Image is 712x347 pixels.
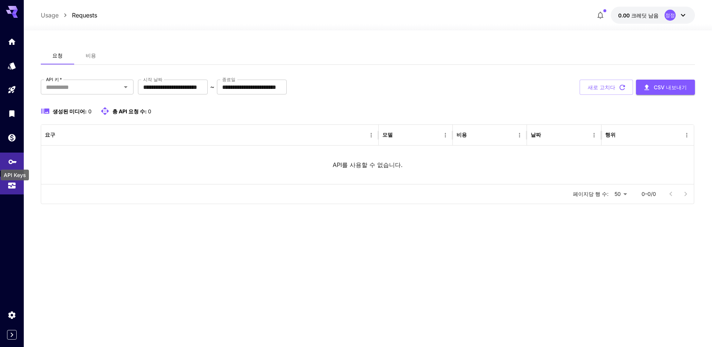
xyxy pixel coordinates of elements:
button: 종류 [393,130,404,140]
font: 0 [148,108,151,114]
font: 시작 날짜 [143,77,162,82]
font: 생성된 미디어: [53,108,87,114]
font: 페이지당 행 수: [573,191,609,197]
font: 50 [614,191,621,197]
button: 종류 [542,130,552,140]
nav: 빵가루 [41,11,97,20]
button: 메뉴 [589,130,599,140]
font: 비용 [456,131,467,138]
button: 메뉴 [514,130,525,140]
font: ~ [210,83,214,90]
font: 날짜 [531,131,541,138]
div: API Keys [1,170,29,180]
font: 0–0/0 [642,191,656,197]
font: 크레딧 남음 [631,12,659,19]
div: 집 [7,37,16,46]
font: 요청 [52,52,63,59]
button: 열려 있는 [121,82,131,92]
div: 운동장 [7,85,16,94]
button: 종류 [468,130,478,140]
font: 요구 [45,131,55,138]
a: Usage [41,11,59,20]
font: CSV 내보내기 [654,84,687,90]
button: Expand sidebar [7,330,17,340]
font: 행위 [605,131,616,138]
button: 새로 고치다 [580,80,633,95]
font: 종료일 [222,77,235,82]
div: 용법 [7,178,16,188]
font: API 키 [46,77,59,82]
div: 도서관 [7,109,16,118]
div: 지갑 [7,133,16,142]
div: API 키 [8,155,17,164]
font: 정정 [665,12,675,18]
button: 종류 [56,130,66,140]
button: 0.00달러정정 [611,7,695,24]
button: 메뉴 [440,130,451,140]
button: 메뉴 [366,130,376,140]
font: API를 사용할 수 없습니다. [333,161,403,169]
button: CSV 내보내기 [636,80,695,95]
div: 모델 [7,61,16,70]
font: 총 API 요청 수: [112,108,147,114]
div: 0.00달러 [618,11,659,19]
div: 설정 [7,310,16,320]
font: 0 [88,108,92,114]
font: 비용 [86,52,96,59]
a: Requests [72,11,97,20]
font: 모델 [382,131,393,138]
font: 0.00 [618,12,630,19]
font: 새로 고치다 [588,84,615,90]
button: 메뉴 [682,130,692,140]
